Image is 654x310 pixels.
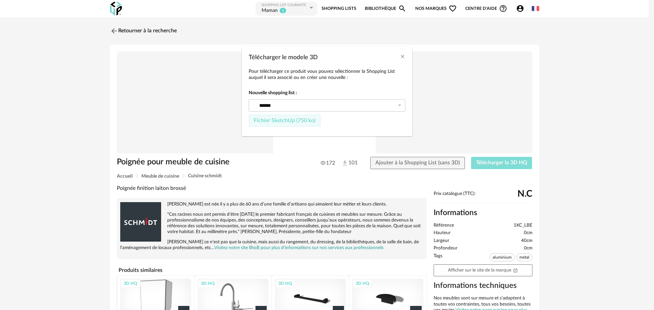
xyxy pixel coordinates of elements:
div: Télécharger le modele 3D [242,47,412,136]
span: Télécharger le modele 3D [249,54,318,61]
p: Pour télécharger ce produit vous pouvez sélectionner la Shopping List auquel il sera associé ou e... [249,68,405,81]
button: Close [400,53,405,61]
span: Fichier SketchUp (750 ko) [254,118,315,123]
button: Fichier SketchUp (750 ko) [249,115,321,127]
strong: Nouvelle shopping list : [249,90,405,96]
